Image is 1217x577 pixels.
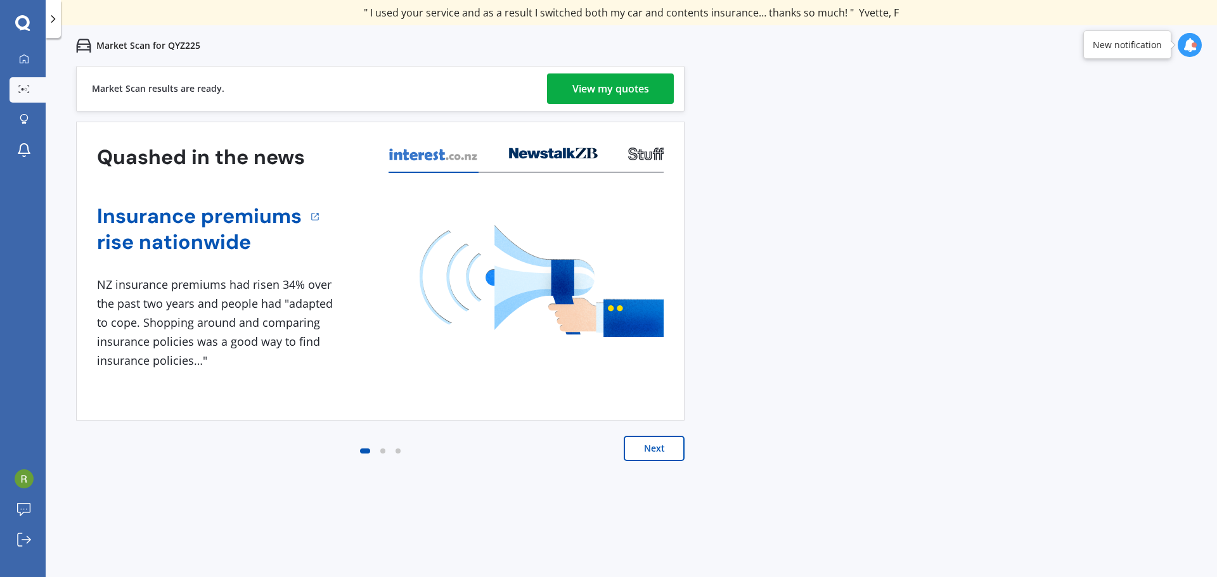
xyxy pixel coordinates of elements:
a: View my quotes [547,73,674,104]
a: Insurance premiums [97,203,302,229]
div: NZ insurance premiums had risen 34% over the past two years and people had "adapted to cope. Shop... [97,276,338,370]
div: View my quotes [572,73,649,104]
button: Next [624,436,685,461]
div: Market Scan results are ready. [92,67,224,111]
a: rise nationwide [97,229,302,255]
p: Market Scan for QYZ225 [96,39,200,52]
img: car.f15378c7a67c060ca3f3.svg [76,38,91,53]
div: New notification [1093,39,1162,51]
img: ACg8ocJxARFd5txZRd9QkWnVUaYV8MlX3SvKW--lCf2rUmqa=s96-c [15,469,34,488]
h3: Quashed in the news [97,144,305,170]
img: media image [420,225,664,337]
